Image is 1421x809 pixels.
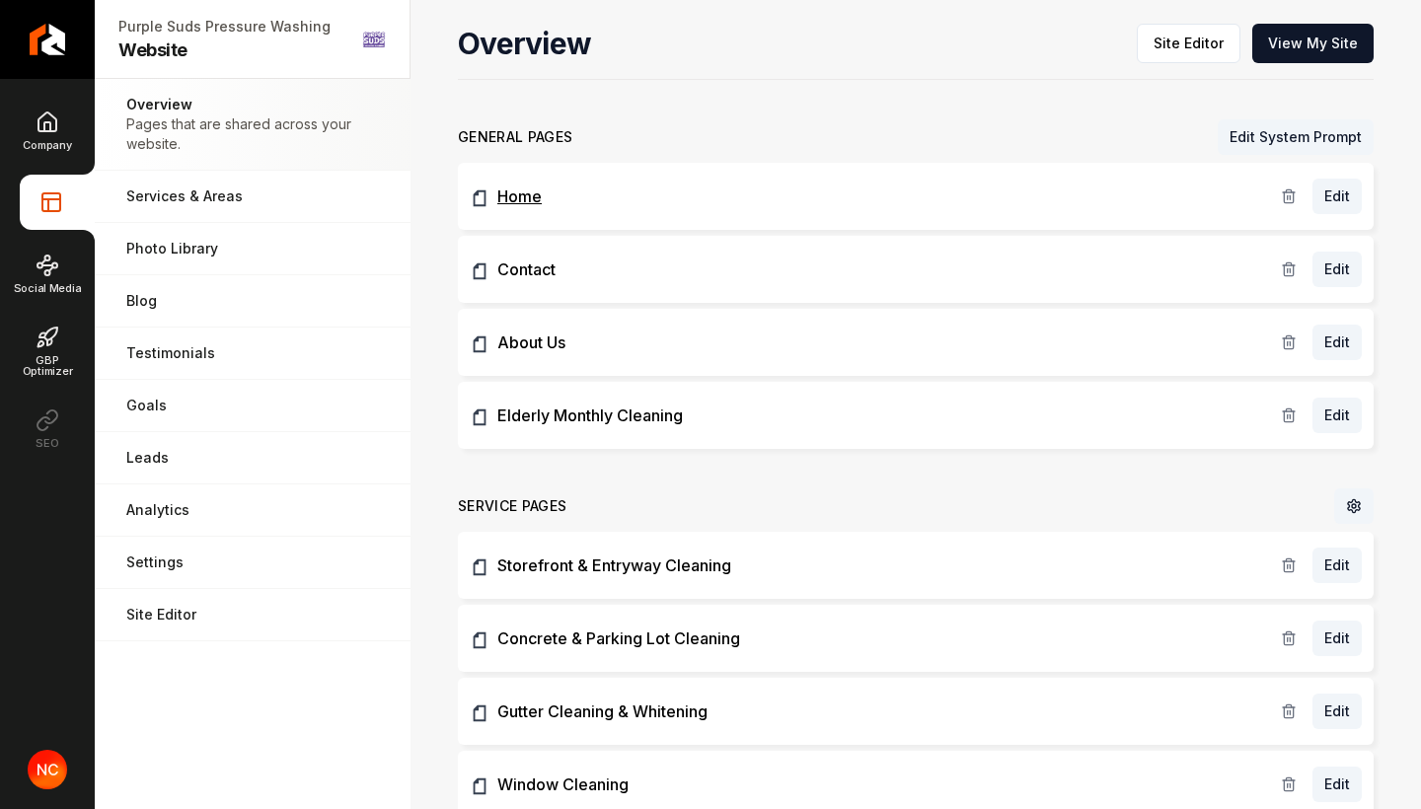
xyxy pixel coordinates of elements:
a: Edit [1312,398,1362,433]
p: Goals [126,396,379,415]
a: GoalsSet your goals and track your progress. [95,380,411,432]
p: Testimonials [126,343,379,363]
a: Home [470,184,1281,208]
span: Social Media [14,283,82,294]
img: Rebolt Logo [30,24,66,55]
a: About Us [470,331,1281,354]
p: Purple Suds Pressure Washing [118,17,338,37]
span: Company [23,140,71,151]
a: Company [11,103,83,159]
p: Site Editor [126,605,379,625]
a: Site Editor [1137,24,1240,63]
span: GBP Optimizer [12,355,83,377]
a: Site EditorEdit your website with our easy-to-use editor. [95,589,411,641]
p: Services & Areas [126,186,379,206]
a: BlogDemonstrate your work via blog posts & project pages. [95,275,411,328]
a: LeadsAll of the leads that have come in through your website. [95,432,411,484]
a: Edit [1312,179,1362,214]
button: Edit System Prompt [1218,119,1374,155]
a: Social Media [2,246,94,302]
p: Website [118,40,338,61]
button: SEO [24,401,71,457]
button: Open user button [28,750,67,789]
a: TestimonialsDemonstrate social proof via testimonials. [95,328,411,380]
p: Photo Library [126,239,362,258]
a: Contact [470,257,1281,281]
img: Necas Collins [28,750,67,789]
p: Analytics [126,500,379,520]
a: OverviewPages that are shared across your website. [95,79,411,171]
a: View My Site [1252,24,1374,63]
a: Window Cleaning [470,772,1281,796]
a: Gutter Cleaning & Whitening [470,699,1281,723]
p: Leads [126,448,379,468]
a: Edit [1312,548,1362,583]
h2: Service Pages [458,496,567,516]
a: Storefront & Entryway Cleaning [470,553,1281,577]
a: Edit [1312,694,1362,729]
p: Settings [126,552,379,572]
h2: Overview [458,26,591,61]
a: Concrete & Parking Lot Cleaning [470,626,1281,650]
p: Pages that are shared across your website. [126,114,379,154]
a: Services & AreasAdjust your services and areas of expertise. [95,171,411,223]
a: Edit [1312,767,1362,802]
a: Photo LibraryManage the media for your website. [95,223,411,275]
a: Edit [1312,621,1362,656]
a: Edit [1312,252,1362,287]
a: Edit [1312,325,1362,360]
p: Overview [126,95,379,114]
a: AnalyticsGet an idea of your visitor count and what CTAs they clicked. [95,484,411,537]
a: Elderly Monthly Cleaning [470,404,1281,427]
a: SettingsAdjust your domain, scripts, redirects, and more. [95,537,411,589]
p: Blog [126,291,379,311]
h2: general pages [458,127,573,147]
